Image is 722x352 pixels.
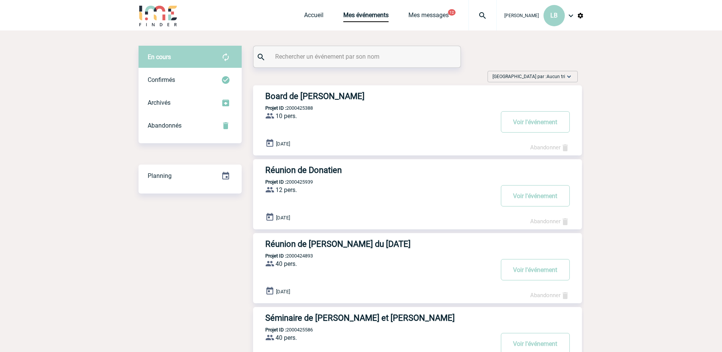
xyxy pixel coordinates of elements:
[265,327,286,333] b: Projet ID :
[265,91,494,101] h3: Board de [PERSON_NAME]
[139,91,242,114] div: Retrouvez ici tous les événements que vous avez décidé d'archiver
[253,105,313,111] p: 2000425388
[253,313,582,323] a: Séminaire de [PERSON_NAME] et [PERSON_NAME]
[253,179,313,185] p: 2000425939
[276,215,290,221] span: [DATE]
[265,239,494,249] h3: Réunion de [PERSON_NAME] du [DATE]
[148,122,182,129] span: Abandonnés
[501,185,570,206] button: Voir l'événement
[276,112,297,120] span: 10 pers.
[273,51,443,62] input: Rechercher un événement par son nom
[276,141,290,147] span: [DATE]
[265,165,494,175] h3: Réunion de Donatien
[253,91,582,101] a: Board de [PERSON_NAME]
[265,253,286,259] b: Projet ID :
[276,186,297,194] span: 12 pers.
[253,327,313,333] p: 2000425586
[276,334,297,341] span: 40 pers.
[501,259,570,280] button: Voir l'événement
[276,289,290,294] span: [DATE]
[265,313,494,323] h3: Séminaire de [PERSON_NAME] et [PERSON_NAME]
[492,73,565,80] span: [GEOGRAPHIC_DATA] par :
[530,292,570,299] a: Abandonner
[148,99,171,106] span: Archivés
[504,13,539,18] span: [PERSON_NAME]
[276,260,297,267] span: 40 pers.
[148,172,172,179] span: Planning
[547,74,565,79] span: Aucun tri
[253,239,582,249] a: Réunion de [PERSON_NAME] du [DATE]
[148,76,175,83] span: Confirmés
[139,46,242,69] div: Retrouvez ici tous vos évènements avant confirmation
[139,164,242,187] a: Planning
[343,11,389,22] a: Mes événements
[448,9,456,16] button: 12
[253,253,313,259] p: 2000424893
[148,53,171,61] span: En cours
[550,12,558,19] span: LB
[408,11,449,22] a: Mes messages
[139,114,242,137] div: Retrouvez ici tous vos événements annulés
[501,111,570,133] button: Voir l'événement
[139,5,178,26] img: IME-Finder
[265,179,286,185] b: Projet ID :
[530,144,570,151] a: Abandonner
[139,165,242,187] div: Retrouvez ici tous vos événements organisés par date et état d'avancement
[304,11,324,22] a: Accueil
[253,165,582,175] a: Réunion de Donatien
[530,218,570,225] a: Abandonner
[265,105,286,111] b: Projet ID :
[565,73,573,80] img: baseline_expand_more_white_24dp-b.png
